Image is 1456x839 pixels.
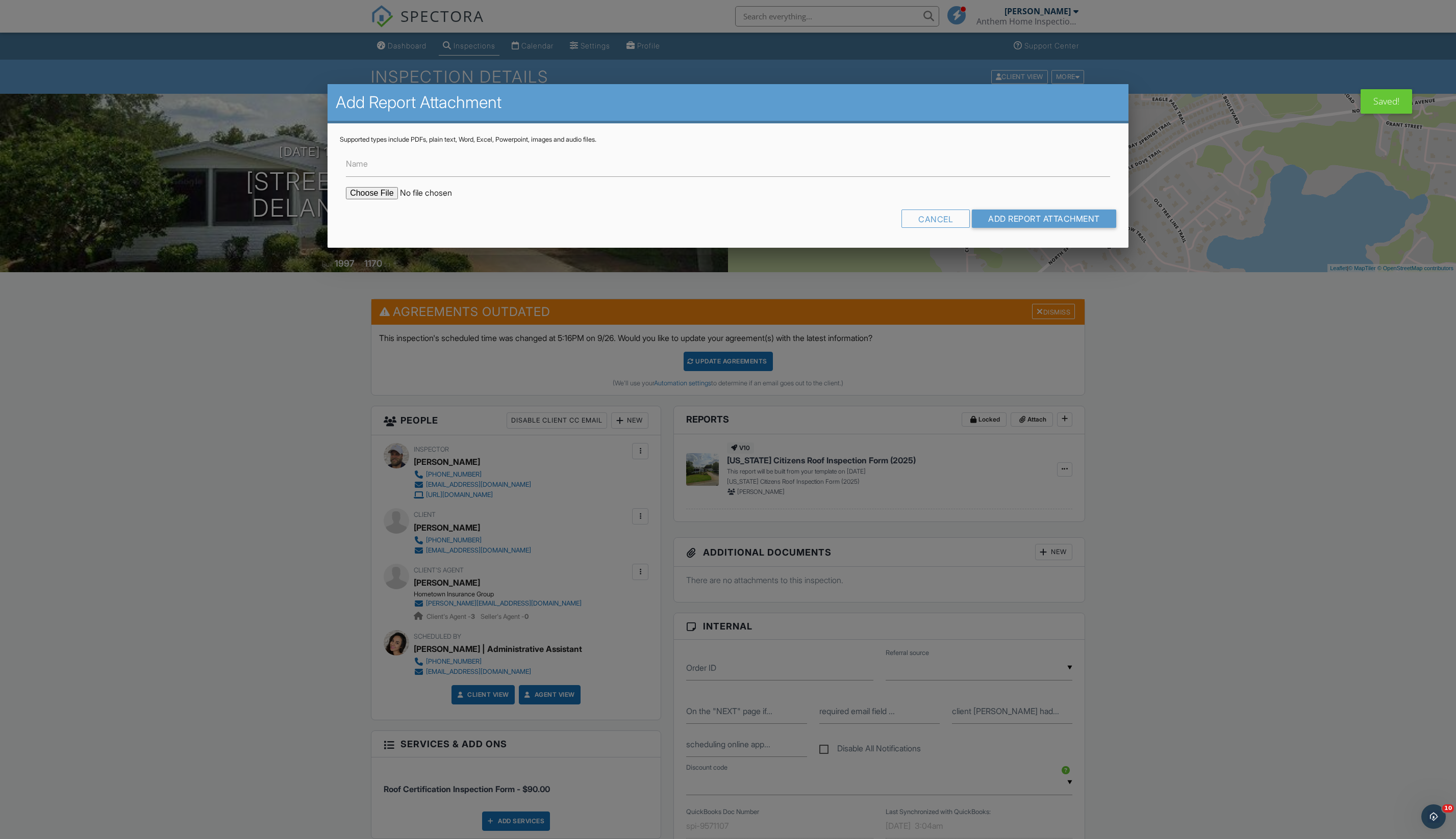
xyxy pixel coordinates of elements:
[336,92,1120,113] h2: Add Report Attachment
[1361,89,1412,114] div: Saved!
[340,136,1116,144] div: Supported types include PDFs, plain text, Word, Excel, Powerpoint, images and audio files.
[346,158,368,169] label: Name
[1442,804,1454,812] span: 10
[1421,804,1446,829] iframe: Intercom live chat
[972,209,1116,228] input: Add Report Attachment
[901,209,970,228] div: Cancel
